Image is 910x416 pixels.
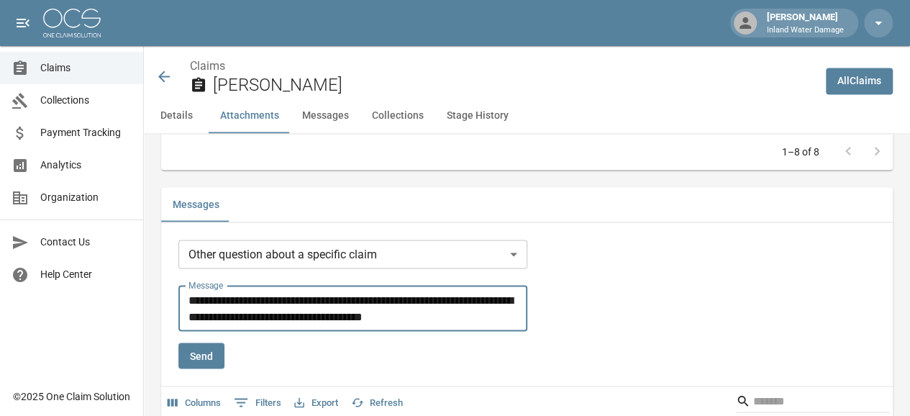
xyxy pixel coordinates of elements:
button: open drawer [9,9,37,37]
span: Contact Us [40,235,132,250]
span: Analytics [40,158,132,173]
div: Search [736,389,890,415]
button: Select columns [164,392,224,414]
button: Attachments [209,99,291,133]
div: © 2025 One Claim Solution [13,389,130,404]
div: Other question about a specific claim [178,240,527,268]
a: AllClaims [826,68,893,94]
nav: breadcrumb [190,58,814,75]
button: Show filters [230,391,285,414]
button: Stage History [435,99,520,133]
span: Collections [40,93,132,108]
a: Claims [190,59,225,73]
img: ocs-logo-white-transparent.png [43,9,101,37]
button: Export [291,392,342,414]
div: related-list tabs [161,187,893,222]
button: Send [178,343,224,369]
div: [PERSON_NAME] [761,10,850,36]
span: Help Center [40,267,132,282]
p: Inland Water Damage [767,24,844,37]
p: 1–8 of 8 [782,144,819,158]
button: Messages [291,99,360,133]
button: Refresh [347,392,406,414]
button: Collections [360,99,435,133]
span: Claims [40,60,132,76]
span: Organization [40,190,132,205]
span: Payment Tracking [40,125,132,140]
button: Messages [161,187,231,222]
div: anchor tabs [144,99,910,133]
button: Details [144,99,209,133]
label: Message [188,279,223,291]
h2: [PERSON_NAME] [213,75,814,96]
